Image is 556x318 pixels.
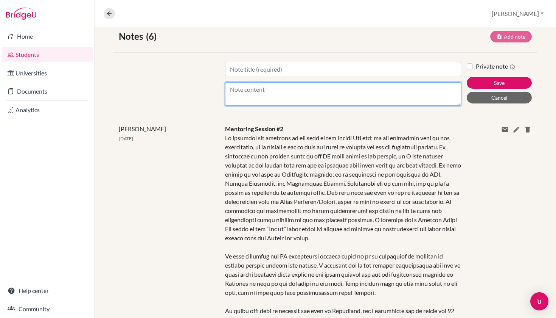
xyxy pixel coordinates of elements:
a: Universities [2,66,93,81]
button: Save [467,77,532,89]
img: Bridge-U [6,8,36,20]
button: Cancel [467,92,532,103]
input: Note title (required) [225,62,461,76]
a: Analytics [2,102,93,117]
a: Home [2,29,93,44]
a: Community [2,301,93,316]
button: Add note [490,31,532,42]
span: [DATE] [119,136,133,141]
button: [PERSON_NAME] [488,6,547,21]
span: [PERSON_NAME] [119,125,166,132]
span: (6) [146,30,160,43]
label: Private note [476,62,515,71]
a: Students [2,47,93,62]
div: Open Intercom Messenger [530,292,548,310]
span: Mentoring Session #2 [225,125,283,132]
a: Documents [2,84,93,99]
span: Notes [119,30,146,43]
a: Help center [2,283,93,298]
